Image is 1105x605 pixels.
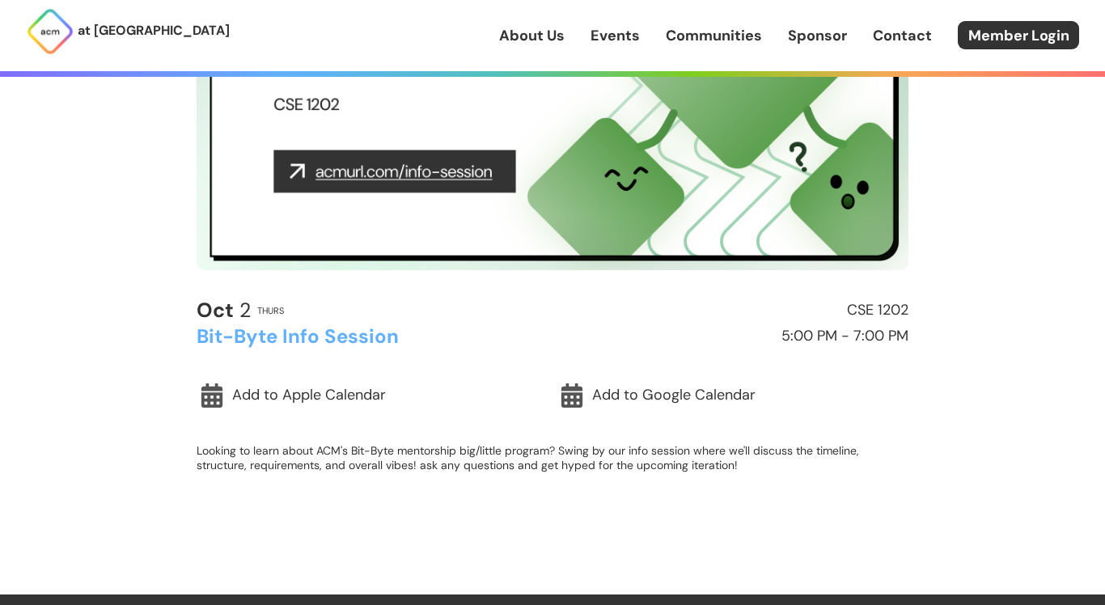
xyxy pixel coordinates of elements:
[197,443,908,472] p: Looking to learn about ACM's Bit-Byte mentorship big/little program? Swing by our info session wh...
[499,25,565,46] a: About Us
[560,328,908,345] h2: 5:00 PM - 7:00 PM
[78,20,230,41] p: at [GEOGRAPHIC_DATA]
[560,302,908,319] h2: CSE 1202
[26,7,74,56] img: ACM Logo
[257,306,284,315] h2: Thurs
[197,326,545,347] h2: Bit-Byte Info Session
[197,297,234,324] b: Oct
[197,377,548,414] a: Add to Apple Calendar
[873,25,932,46] a: Contact
[26,7,230,56] a: at [GEOGRAPHIC_DATA]
[197,299,251,322] h2: 2
[557,377,908,414] a: Add to Google Calendar
[666,25,762,46] a: Communities
[591,25,640,46] a: Events
[788,25,847,46] a: Sponsor
[958,21,1079,49] a: Member Login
